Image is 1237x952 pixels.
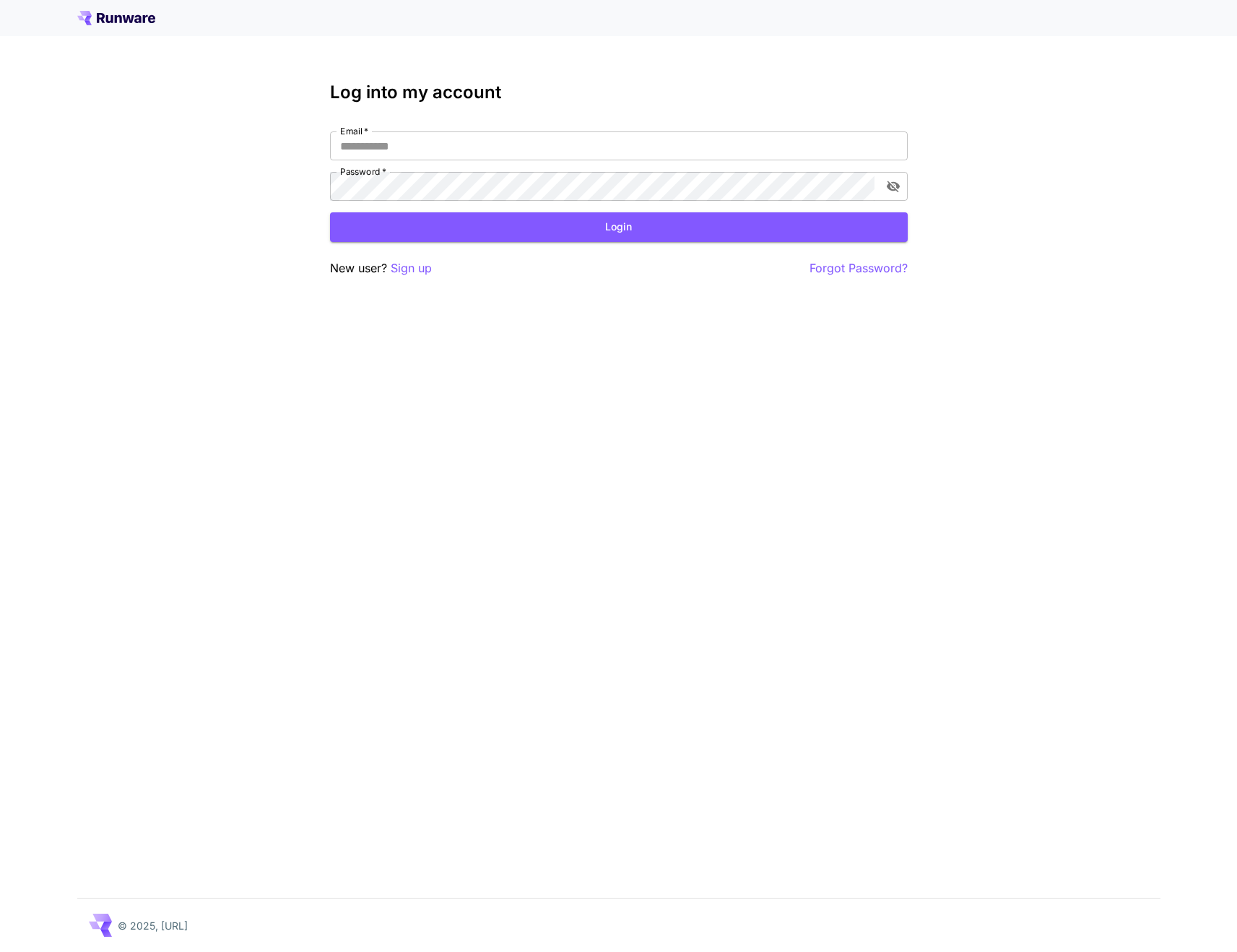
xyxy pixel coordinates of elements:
button: Forgot Password? [810,259,908,277]
button: Sign up [391,259,432,277]
label: Password [340,165,386,178]
button: Login [330,212,908,242]
h3: Log into my account [330,82,908,103]
p: New user? [330,259,432,277]
label: Email [340,125,368,137]
p: © 2025, [URL] [118,918,188,933]
button: toggle password visibility [880,173,906,199]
